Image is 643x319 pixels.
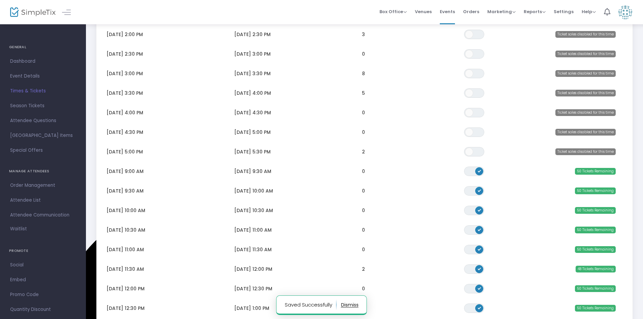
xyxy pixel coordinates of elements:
[234,31,271,38] span: [DATE] 2:30 PM
[582,8,596,15] span: Help
[575,227,616,233] span: 50 Tickets Remaining
[106,129,143,136] span: [DATE] 4:30 PM
[106,285,145,292] span: [DATE] 12:00 PM
[234,109,271,116] span: [DATE] 4:30 PM
[234,70,271,77] span: [DATE] 3:30 PM
[106,168,144,175] span: [DATE] 9:00 AM
[106,227,145,233] span: [DATE] 10:30 AM
[362,109,365,116] span: 0
[106,31,143,38] span: [DATE] 2:00 PM
[285,299,337,310] p: Saved Successfully
[555,70,616,77] span: Ticket sales disabled for this time
[9,40,77,54] h4: GENERAL
[9,244,77,258] h4: PROMOTE
[234,187,273,194] span: [DATE] 10:00 AM
[234,227,272,233] span: [DATE] 11:00 AM
[575,246,616,253] span: 50 Tickets Remaining
[379,8,407,15] span: Box Office
[106,109,143,116] span: [DATE] 4:00 PM
[478,169,481,172] span: ON
[341,299,359,310] button: dismiss
[478,228,481,231] span: ON
[10,196,76,205] span: Attendee List
[575,285,616,292] span: 50 Tickets Remaining
[362,129,365,136] span: 0
[10,290,76,299] span: Promo Code
[555,90,616,96] span: Ticket sales disabled for this time
[576,266,616,272] span: 48 Tickets Remaining
[234,129,271,136] span: [DATE] 5:00 PM
[362,70,365,77] span: 8
[234,285,272,292] span: [DATE] 12:30 PM
[487,8,516,15] span: Marketing
[362,227,365,233] span: 0
[478,306,481,309] span: ON
[234,207,273,214] span: [DATE] 10:30 AM
[362,207,365,214] span: 0
[362,51,365,57] span: 0
[106,187,144,194] span: [DATE] 9:30 AM
[106,148,143,155] span: [DATE] 5:00 PM
[478,267,481,270] span: ON
[575,168,616,175] span: 50 Tickets Remaining
[234,246,272,253] span: [DATE] 11:30 AM
[362,246,365,253] span: 0
[10,87,76,95] span: Times & Tickets
[10,211,76,220] span: Attendee Communication
[10,181,76,190] span: Order Management
[575,187,616,194] span: 50 Tickets Remaining
[106,305,145,312] span: [DATE] 12:30 PM
[10,131,76,140] span: [GEOGRAPHIC_DATA] Items
[478,188,481,192] span: ON
[106,207,145,214] span: [DATE] 10:00 AM
[575,207,616,214] span: 50 Tickets Remaining
[10,72,76,81] span: Event Details
[10,57,76,66] span: Dashboard
[10,226,27,232] span: Waitlist
[362,31,365,38] span: 3
[234,90,271,96] span: [DATE] 4:00 PM
[362,90,365,96] span: 5
[555,51,616,57] span: Ticket sales disabled for this time
[415,3,432,20] span: Venues
[106,70,143,77] span: [DATE] 3:00 PM
[524,8,546,15] span: Reports
[106,51,143,57] span: [DATE] 2:30 PM
[9,165,77,178] h4: MANAGE ATTENDEES
[554,3,574,20] span: Settings
[234,148,271,155] span: [DATE] 5:30 PM
[10,146,76,155] span: Special Offers
[234,266,272,272] span: [DATE] 12:00 PM
[362,187,365,194] span: 0
[575,305,616,312] span: 50 Tickets Remaining
[440,3,455,20] span: Events
[362,285,365,292] span: 0
[478,247,481,251] span: ON
[234,51,271,57] span: [DATE] 3:00 PM
[555,148,616,155] span: Ticket sales disabled for this time
[478,286,481,290] span: ON
[10,261,76,269] span: Social
[362,148,365,155] span: 2
[362,168,365,175] span: 0
[234,168,271,175] span: [DATE] 9:30 AM
[478,208,481,211] span: ON
[234,305,269,312] span: [DATE] 1:00 PM
[10,101,76,110] span: Season Tickets
[362,266,365,272] span: 2
[10,116,76,125] span: Attendee Questions
[463,3,479,20] span: Orders
[10,275,76,284] span: Embed
[555,31,616,38] span: Ticket sales disabled for this time
[10,305,76,314] span: Quantity Discount
[106,246,144,253] span: [DATE] 11:00 AM
[106,90,143,96] span: [DATE] 3:30 PM
[555,109,616,116] span: Ticket sales disabled for this time
[555,129,616,136] span: Ticket sales disabled for this time
[106,266,144,272] span: [DATE] 11:30 AM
